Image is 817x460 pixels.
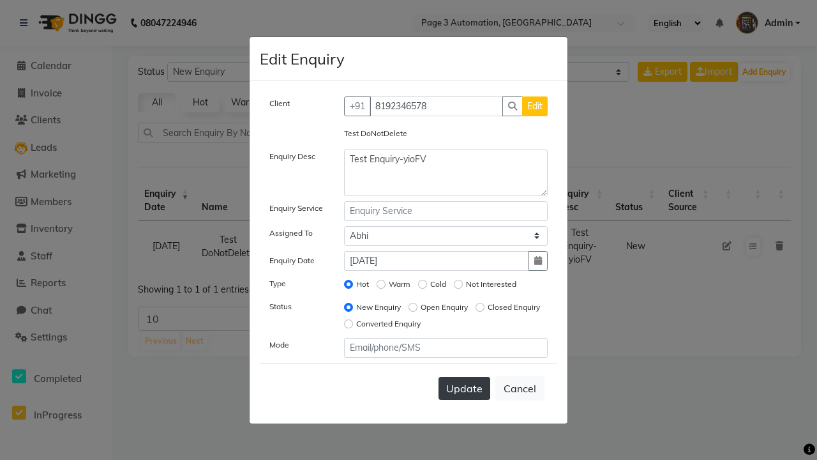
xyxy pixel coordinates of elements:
input: Email/phone/SMS [344,338,548,358]
button: +91 [344,96,371,116]
label: Type [269,278,286,289]
label: Open Enquiry [421,302,468,313]
label: New Enquiry [356,302,401,313]
label: Assigned To [269,227,313,239]
label: Converted Enquiry [356,318,421,330]
label: Test DoNotDelete [344,128,407,139]
label: Warm [389,279,410,290]
label: Enquiry Service [269,203,323,214]
label: Enquiry Desc [269,151,315,162]
label: Enquiry Date [269,255,315,266]
label: Closed Enquiry [488,302,540,313]
span: Edit [527,100,543,112]
label: Hot [356,279,369,290]
label: Cold [430,279,446,290]
input: Enquiry Service [344,201,548,221]
input: Search by Name/Mobile/Email/Code [370,96,504,116]
label: Status [269,301,292,312]
label: Not Interested [466,279,516,290]
button: Edit [522,96,548,116]
label: Client [269,98,290,109]
button: Update [438,377,490,400]
button: Cancel [495,376,544,401]
label: Mode [269,339,289,351]
h4: Edit Enquiry [260,47,345,70]
span: Update [446,382,483,395]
